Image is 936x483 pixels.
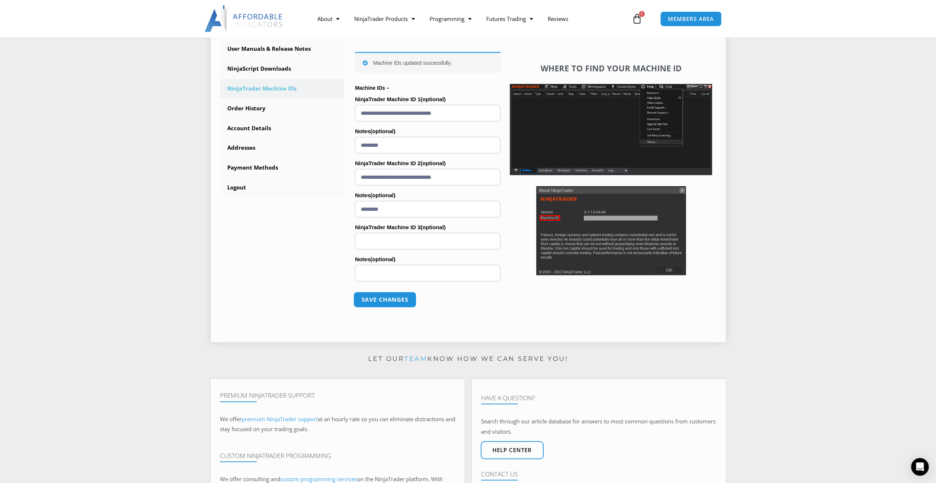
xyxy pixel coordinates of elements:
strong: Machine IDs – [355,85,389,91]
a: Help center [481,441,544,459]
span: Help center [492,447,532,453]
label: NinjaTrader Machine ID 2 [355,158,501,169]
span: (optional) [420,160,445,166]
span: (optional) [420,224,445,230]
img: Screenshot 2025-01-17 1155544 | Affordable Indicators – NinjaTrader [510,84,712,175]
h4: Premium NinjaTrader Support [220,392,455,399]
a: team [404,355,427,362]
span: We offer consulting and [220,475,357,483]
a: Logout [220,178,344,197]
a: Reviews [540,10,575,27]
label: Notes [355,190,501,201]
a: custom programming services [280,475,357,483]
span: MEMBERS AREA [668,16,714,22]
a: NinjaScript Downloads [220,59,344,78]
a: About [310,10,346,27]
span: 0 [639,11,645,17]
span: (optional) [370,256,395,262]
img: LogoAI | Affordable Indicators – NinjaTrader [204,6,284,32]
div: Open Intercom Messenger [911,458,929,476]
span: We offer [220,415,242,423]
p: Search through our article database for answers to most common questions from customers and visit... [481,416,716,437]
img: Screenshot 2025-01-17 114931 | Affordable Indicators – NinjaTrader [536,186,686,275]
h4: Where to find your Machine ID [510,63,712,73]
span: (optional) [420,96,445,102]
nav: Account pages [220,19,344,197]
span: (optional) [370,192,395,198]
a: Addresses [220,138,344,157]
div: Machine IDs updated successfully. [355,52,501,73]
a: Programming [422,10,478,27]
a: MEMBERS AREA [660,11,722,26]
a: 0 [621,8,653,29]
a: Account Details [220,119,344,138]
label: Notes [355,126,501,137]
label: NinjaTrader Machine ID 3 [355,222,501,233]
a: NinjaTrader Machine IDs [220,79,344,98]
label: Notes [355,254,501,265]
button: Save changes [353,292,416,308]
h4: Contact Us [481,470,716,478]
h4: Custom NinjaTrader Programming [220,452,455,459]
a: NinjaTrader Products [346,10,422,27]
a: Payment Methods [220,158,344,177]
span: (optional) [370,128,395,134]
a: User Manuals & Release Notes [220,39,344,58]
a: Order History [220,99,344,118]
a: Futures Trading [478,10,540,27]
h4: Have A Question? [481,394,716,402]
label: NinjaTrader Machine ID 1 [355,94,501,105]
p: Let our know how we can serve you! [211,353,726,365]
nav: Menu [310,10,630,27]
span: at an hourly rate so you can eliminate distractions and stay focused on your trading goals. [220,415,455,433]
a: premium NinjaTrader support [242,415,318,423]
